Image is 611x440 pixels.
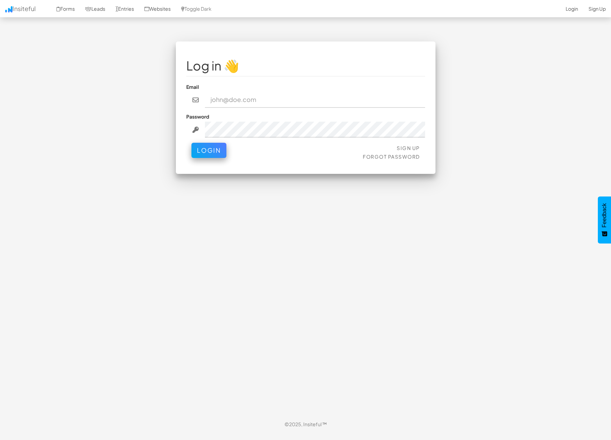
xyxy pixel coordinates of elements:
a: Sign Up [397,145,420,151]
a: Forgot Password [363,153,420,160]
h1: Log in 👋 [186,59,425,73]
label: Password [186,113,209,120]
input: john@doe.com [205,92,425,108]
button: Feedback - Show survey [598,196,611,243]
label: Email [186,83,199,90]
span: Feedback [601,203,608,227]
img: icon.png [5,6,12,12]
button: Login [191,143,226,158]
